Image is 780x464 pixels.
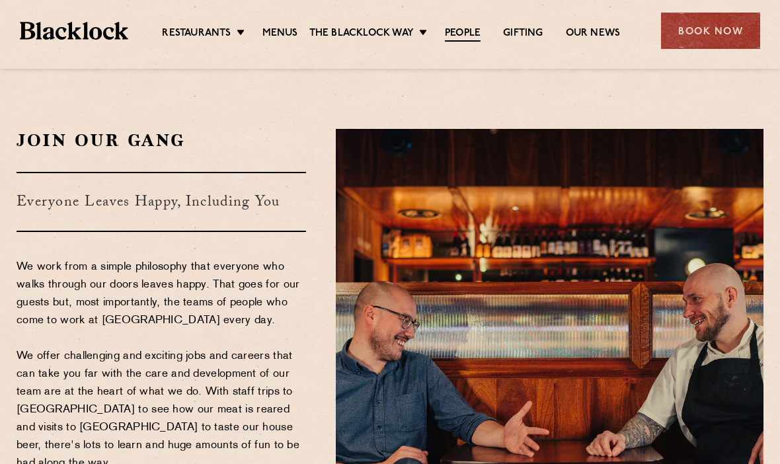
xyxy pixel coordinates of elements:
div: Book Now [661,13,760,49]
h2: Join Our Gang [17,129,306,152]
a: Restaurants [162,27,231,40]
a: Our News [566,27,621,40]
a: People [445,27,481,42]
img: BL_Textured_Logo-footer-cropped.svg [20,22,128,40]
a: Gifting [503,27,543,40]
h3: Everyone Leaves Happy, Including You [17,172,306,232]
a: The Blacklock Way [309,27,414,40]
a: Menus [262,27,298,40]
